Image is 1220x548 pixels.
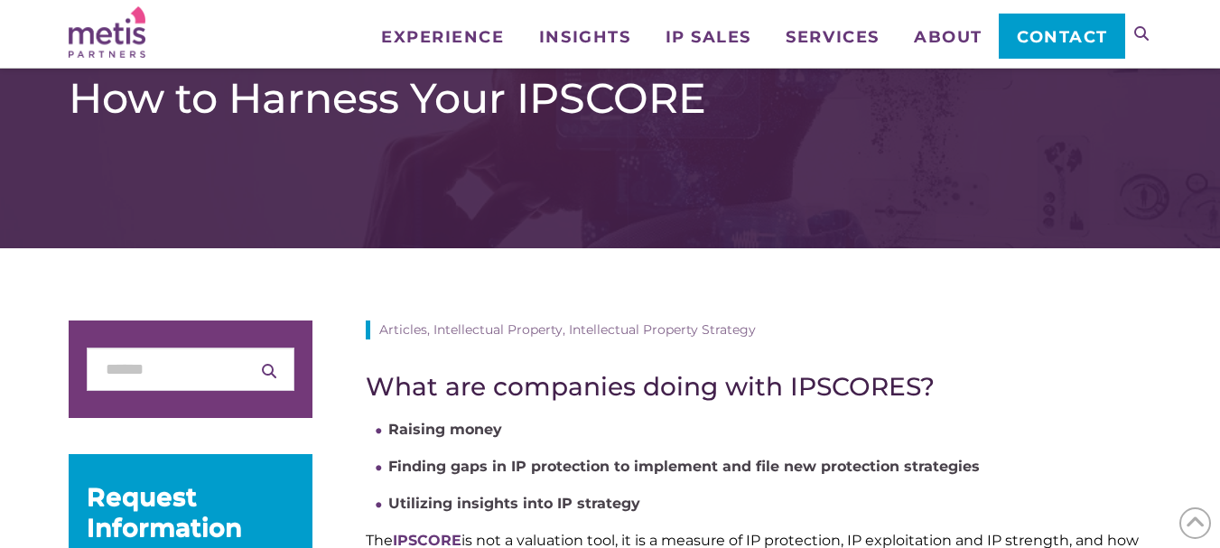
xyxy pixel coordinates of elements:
span: About [914,29,983,45]
span: Contact [1017,29,1108,45]
span: IP Sales [666,29,751,45]
div: Request Information [87,481,294,543]
a: Contact [999,14,1124,59]
span: Insights [539,29,630,45]
strong: Finding gaps in IP protection to implement and file new protection strategies [388,458,980,475]
h1: How to Harness Your IPSCORE [69,73,1152,124]
span: Services [786,29,879,45]
img: Metis Partners [69,6,145,58]
span: Back to Top [1179,507,1211,539]
div: Articles, Intellectual Property, Intellectual Property Strategy [366,320,1151,339]
h3: What are companies doing with IPSCORES? [366,371,1151,402]
span: Experience [381,29,504,45]
strong: Raising money [388,421,502,438]
strong: Utilizing insights into IP strategy [388,495,640,512]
